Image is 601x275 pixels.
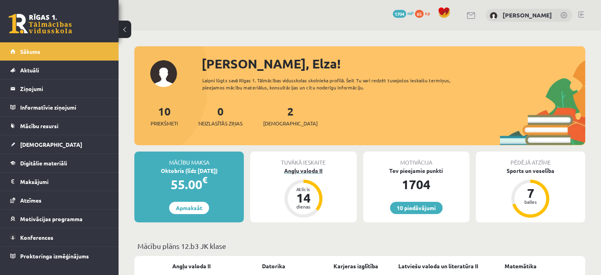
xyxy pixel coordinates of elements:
span: Proktoringa izmēģinājums [20,252,89,260]
div: Mācību maksa [134,152,244,167]
a: Sākums [10,42,109,61]
div: Angļu valoda II [250,167,356,175]
a: 10 piedāvājumi [390,202,443,214]
div: Laipni lūgts savā Rīgas 1. Tālmācības vidusskolas skolnieka profilā. Šeit Tu vari redzēt tuvojošo... [202,77,473,91]
a: Sports un veselība 7 balles [476,167,585,219]
span: Atzīmes [20,197,41,204]
span: [DEMOGRAPHIC_DATA] [263,119,318,127]
a: 10Priekšmeti [151,104,178,127]
a: Proktoringa izmēģinājums [10,247,109,265]
p: Mācību plāns 12.b3 JK klase [138,241,582,251]
span: Digitālie materiāli [20,159,67,167]
div: [PERSON_NAME], Elza! [202,54,585,73]
span: Aktuāli [20,66,39,74]
div: dienas [292,204,315,209]
legend: Informatīvie ziņojumi [20,98,109,116]
a: Ziņojumi [10,80,109,98]
a: Apmaksāt [169,202,209,214]
div: Oktobris (līdz [DATE]) [134,167,244,175]
a: [PERSON_NAME] [503,11,552,19]
div: 7 [518,187,542,199]
a: [DEMOGRAPHIC_DATA] [10,135,109,154]
span: Motivācijas programma [20,215,83,222]
a: Mācību resursi [10,117,109,135]
div: 1704 [363,175,469,194]
a: Atzīmes [10,191,109,209]
a: Motivācijas programma [10,210,109,228]
a: Angļu valoda II [172,262,211,270]
a: Digitālie materiāli [10,154,109,172]
span: Neizlasītās ziņas [198,119,243,127]
a: Konferences [10,228,109,247]
a: Latviešu valoda un literatūra II [398,262,478,270]
a: 2[DEMOGRAPHIC_DATA] [263,104,318,127]
div: Atlicis [292,187,315,192]
a: Datorika [262,262,285,270]
a: Rīgas 1. Tālmācības vidusskola [9,14,72,34]
legend: Maksājumi [20,173,109,191]
a: Karjeras izglītība [333,262,378,270]
a: Matemātika [504,262,536,270]
span: Konferences [20,234,53,241]
span: Sākums [20,48,40,55]
span: Priekšmeti [151,119,178,127]
span: 1704 [393,10,406,18]
span: mP [407,10,414,16]
div: Tev pieejamie punkti [363,167,469,175]
span: xp [425,10,430,16]
legend: Ziņojumi [20,80,109,98]
a: 0Neizlasītās ziņas [198,104,243,127]
div: Sports un veselība [476,167,585,175]
a: Angļu valoda II Atlicis 14 dienas [250,167,356,219]
div: Pēdējā atzīme [476,152,585,167]
a: Aktuāli [10,61,109,79]
span: € [202,174,207,186]
div: Tuvākā ieskaite [250,152,356,167]
div: 55.00 [134,175,244,194]
a: 1704 mP [393,10,414,16]
span: 65 [415,10,424,18]
img: Elza Veinberga [490,12,497,20]
div: Motivācija [363,152,469,167]
div: 14 [292,192,315,204]
a: 65 xp [415,10,434,16]
a: Informatīvie ziņojumi [10,98,109,116]
a: Maksājumi [10,173,109,191]
span: Mācību resursi [20,122,58,129]
span: [DEMOGRAPHIC_DATA] [20,141,82,148]
div: balles [518,199,542,204]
